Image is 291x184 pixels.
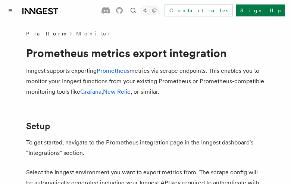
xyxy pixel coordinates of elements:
[26,137,265,158] p: To get started, navigate to the Prometheus integration page in the Inngest dashboard's "Integrati...
[76,30,112,37] a: Monitor
[80,88,101,95] a: Grafana
[97,67,129,74] a: Prometheus
[103,88,131,95] a: New Relic
[141,6,159,15] button: Toggle dark mode
[236,4,285,16] a: Sign Up
[26,30,66,37] span: Platform
[26,121,50,131] a: Setup
[26,46,265,60] h1: Prometheus metrics export integration
[6,6,15,15] button: Toggle navigation
[129,6,138,15] button: Find something...
[26,66,265,97] p: Inngest supports exporting metrics via scrape endpoints. This enables you to monitor your Inngest...
[165,4,233,16] a: Contact sales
